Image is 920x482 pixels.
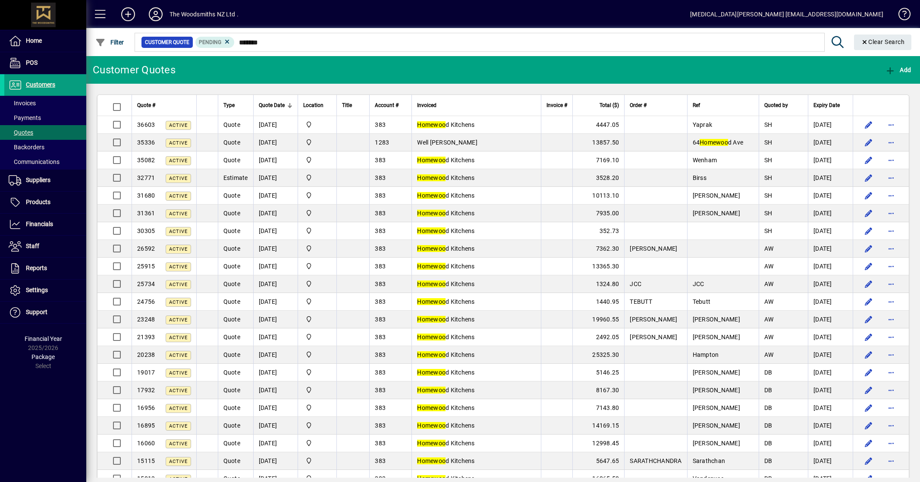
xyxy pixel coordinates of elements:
span: POS [26,59,38,66]
span: Backorders [9,144,44,151]
span: Quote [223,192,240,199]
td: [DATE] [808,205,853,222]
em: Homewoo [417,351,446,358]
button: Edit [862,348,876,362]
span: Settings [26,287,48,293]
div: The Woodsmiths NZ Ltd . [170,7,239,21]
em: Homewoo [417,263,446,270]
button: Edit [862,454,876,468]
button: More options [884,383,898,397]
span: AW [764,280,774,287]
span: 19017 [137,369,155,376]
button: More options [884,118,898,132]
span: SH [764,139,772,146]
span: Reports [26,265,47,271]
span: [PERSON_NAME] [630,245,677,252]
button: More options [884,277,898,291]
button: Add [114,6,142,22]
td: [DATE] [253,275,298,293]
td: [DATE] [808,169,853,187]
span: 17932 [137,387,155,394]
span: The Woodsmiths [303,173,331,183]
div: Customer Quotes [93,63,176,77]
span: d Kitchens [417,210,474,217]
td: 13857.50 [572,134,624,151]
a: Products [4,192,86,213]
span: The Woodsmiths [303,226,331,236]
td: [DATE] [253,151,298,169]
span: Quote [223,351,240,358]
span: 25915 [137,263,155,270]
button: Filter [93,35,126,50]
td: 2492.05 [572,328,624,346]
a: Quotes [4,125,86,140]
span: SH [764,157,772,164]
span: Active [169,229,188,234]
button: More options [884,135,898,149]
span: Invoiced [417,101,436,110]
td: [DATE] [253,169,298,187]
a: Financials [4,214,86,235]
div: [MEDICAL_DATA][PERSON_NAME] [EMAIL_ADDRESS][DOMAIN_NAME] [690,7,883,21]
span: The Woodsmiths [303,368,331,377]
span: Package [31,353,55,360]
em: Homewoo [417,298,446,305]
a: Invoices [4,96,86,110]
td: [DATE] [253,134,298,151]
button: Edit [862,224,876,238]
td: 19960.55 [572,311,624,328]
button: Edit [862,118,876,132]
span: Location [303,101,323,110]
button: More options [884,312,898,326]
em: Homewoo [417,334,446,340]
a: Communications [4,154,86,169]
span: The Woodsmiths [303,332,331,342]
button: Add [883,62,913,78]
span: d Kitchens [417,121,474,128]
span: Quote [223,316,240,323]
a: Reports [4,258,86,279]
td: [DATE] [808,151,853,169]
span: 383 [375,334,386,340]
td: [DATE] [253,328,298,346]
span: The Woodsmiths [303,155,331,165]
button: Clear [854,35,912,50]
span: d Kitchens [417,227,474,234]
span: SH [764,121,772,128]
span: 383 [375,210,386,217]
span: Suppliers [26,176,50,183]
a: Settings [4,280,86,301]
span: d Kitchens [417,334,474,340]
span: 24756 [137,298,155,305]
button: Profile [142,6,170,22]
span: 25734 [137,280,155,287]
span: Yaprak [693,121,713,128]
span: Active [169,370,188,376]
button: More options [884,259,898,273]
button: More options [884,206,898,220]
span: AW [764,316,774,323]
span: Quote [223,210,240,217]
span: 383 [375,192,386,199]
td: 7935.00 [572,205,624,222]
td: [DATE] [253,258,298,275]
button: Edit [862,277,876,291]
button: Edit [862,365,876,379]
div: Quote Date [259,101,292,110]
td: [DATE] [253,116,298,134]
td: 13365.30 [572,258,624,275]
span: JCC [693,280,704,287]
td: 1440.95 [572,293,624,311]
span: [PERSON_NAME] [693,210,740,217]
span: TEBUTT [630,298,652,305]
td: [DATE] [808,346,853,364]
span: Add [885,66,911,73]
em: Homewoo [417,174,446,181]
button: Edit [862,295,876,309]
span: Quote [223,298,240,305]
span: SH [764,227,772,234]
span: d Kitchens [417,351,474,358]
button: Edit [862,189,876,202]
span: The Woodsmiths [303,261,331,271]
span: Quotes [9,129,33,136]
